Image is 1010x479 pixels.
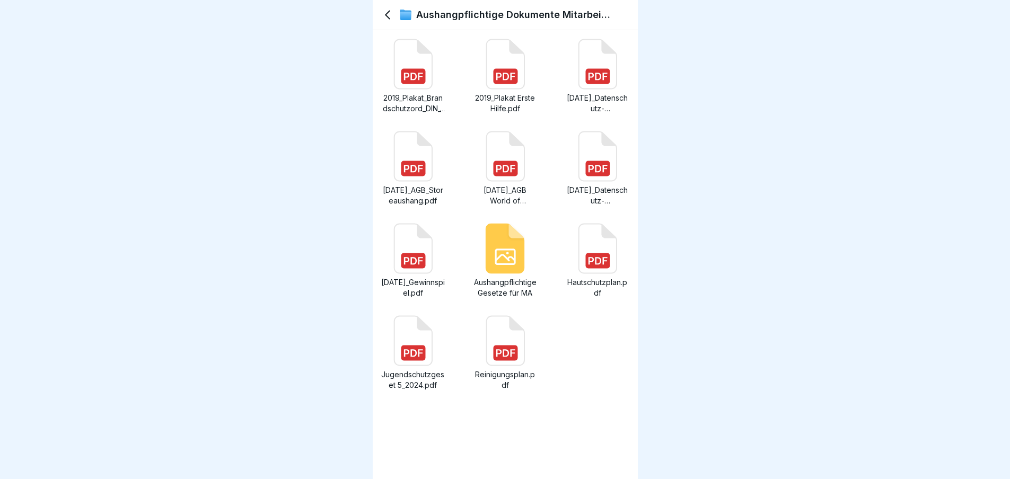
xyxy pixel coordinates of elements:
p: [DATE]_Gewinnspiel.pdf [381,277,445,298]
p: Jugendschutzgeset 5_2024.pdf [381,369,445,391]
p: Hautschutzplan.pdf [566,277,629,298]
p: [DATE]_AGB_Storeaushang.pdf [381,185,445,206]
a: Jugendschutzgeset 5_2024.pdf [381,315,445,391]
p: Reinigungsplan.pdf [473,369,537,391]
p: [DATE]_Datenschutz-Information_WOP.pdf [566,93,629,114]
p: Aushangpflichtige Dokumente Mitarbeiter/Store [416,9,611,21]
a: [DATE]_AGB World of Pizza.pdf [473,131,537,206]
a: Aushangpflichtige Gesetze für MA [473,223,537,298]
p: [DATE]_Datenschutz-Information_WOP.pdf [566,185,629,206]
a: 2019_Plakat Erste Hilfe.pdf [473,39,537,114]
a: [DATE]_Gewinnspiel.pdf [381,223,445,298]
p: 2019_Plakat Erste Hilfe.pdf [473,93,537,114]
a: Hautschutzplan.pdf [566,223,629,298]
p: 2019_Plakat_Brandschutzord_DIN_14096.pdf [381,93,445,114]
a: [DATE]_Datenschutz-Information_WOP.pdf [566,131,629,206]
a: [DATE]_AGB_Storeaushang.pdf [381,131,445,206]
a: 2019_Plakat_Brandschutzord_DIN_14096.pdf [381,39,445,114]
a: [DATE]_Datenschutz-Information_WOP.pdf [566,39,629,114]
p: [DATE]_AGB World of Pizza.pdf [473,185,537,206]
a: Reinigungsplan.pdf [473,315,537,391]
p: Aushangpflichtige Gesetze für MA [473,277,537,298]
